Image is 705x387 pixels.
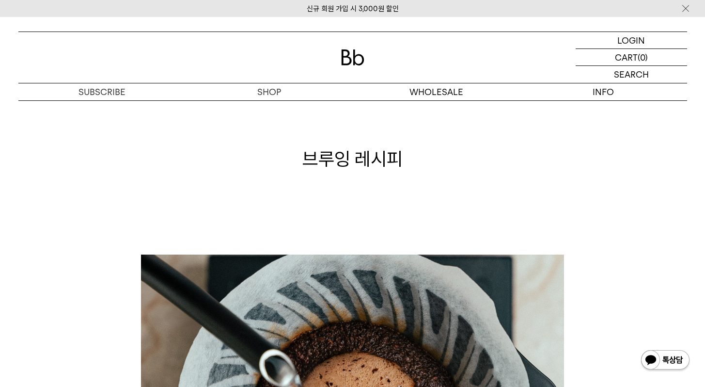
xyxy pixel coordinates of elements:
[18,83,186,100] a: SUBSCRIBE
[186,83,353,100] a: SHOP
[520,83,687,100] p: INFO
[576,49,687,66] a: CART (0)
[353,83,520,100] p: WHOLESALE
[576,32,687,49] a: LOGIN
[615,49,638,65] p: CART
[307,4,399,13] a: 신규 회원 가입 시 3,000원 할인
[341,49,364,65] img: 로고
[614,66,649,83] p: SEARCH
[18,146,687,172] h1: 브루잉 레시피
[617,32,645,48] p: LOGIN
[640,349,690,372] img: 카카오톡 채널 1:1 채팅 버튼
[638,49,648,65] p: (0)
